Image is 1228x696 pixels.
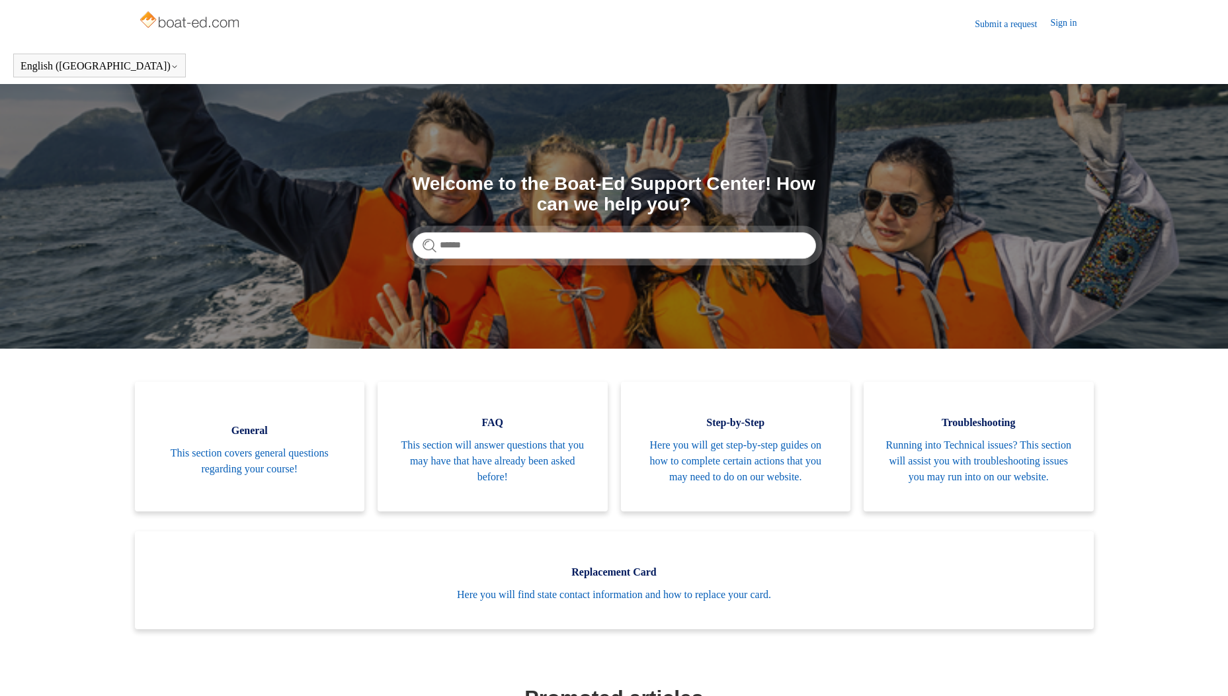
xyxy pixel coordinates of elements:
[883,437,1074,485] span: Running into Technical issues? This section will assist you with troubleshooting issues you may r...
[1050,16,1090,32] a: Sign in
[413,174,816,215] h1: Welcome to the Boat-Ed Support Center! How can we help you?
[378,382,608,511] a: FAQ This section will answer questions that you may have that have already been asked before!
[397,437,588,485] span: This section will answer questions that you may have that have already been asked before!
[135,382,365,511] a: General This section covers general questions regarding your course!
[864,382,1094,511] a: Troubleshooting Running into Technical issues? This section will assist you with troubleshooting ...
[155,587,1074,603] span: Here you will find state contact information and how to replace your card.
[883,415,1074,431] span: Troubleshooting
[135,531,1094,629] a: Replacement Card Here you will find state contact information and how to replace your card.
[641,437,831,485] span: Here you will get step-by-step guides on how to complete certain actions that you may need to do ...
[155,423,345,439] span: General
[155,564,1074,580] span: Replacement Card
[413,232,816,259] input: Search
[975,17,1050,31] a: Submit a request
[138,8,243,34] img: Boat-Ed Help Center home page
[641,415,831,431] span: Step-by-Step
[155,445,345,477] span: This section covers general questions regarding your course!
[397,415,588,431] span: FAQ
[20,60,179,72] button: English ([GEOGRAPHIC_DATA])
[621,382,851,511] a: Step-by-Step Here you will get step-by-step guides on how to complete certain actions that you ma...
